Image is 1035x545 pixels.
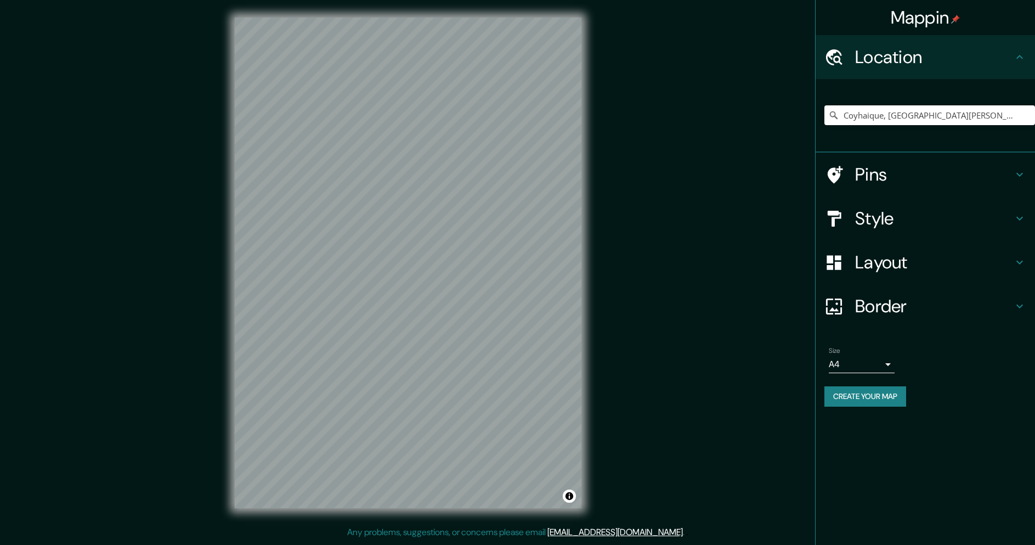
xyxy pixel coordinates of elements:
[816,240,1035,284] div: Layout
[347,526,685,539] p: Any problems, suggestions, or concerns please email .
[855,46,1013,68] h4: Location
[824,105,1035,125] input: Pick your city or area
[829,356,895,373] div: A4
[816,196,1035,240] div: Style
[235,18,581,508] canvas: Map
[563,490,576,503] button: Toggle attribution
[547,526,683,538] a: [EMAIL_ADDRESS][DOMAIN_NAME]
[855,164,1013,186] h4: Pins
[855,251,1013,273] h4: Layout
[685,526,686,539] div: .
[816,284,1035,328] div: Border
[855,295,1013,317] h4: Border
[891,7,960,29] h4: Mappin
[816,153,1035,196] div: Pins
[816,35,1035,79] div: Location
[824,386,906,407] button: Create your map
[829,346,840,356] label: Size
[855,207,1013,229] h4: Style
[686,526,688,539] div: .
[951,15,960,24] img: pin-icon.png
